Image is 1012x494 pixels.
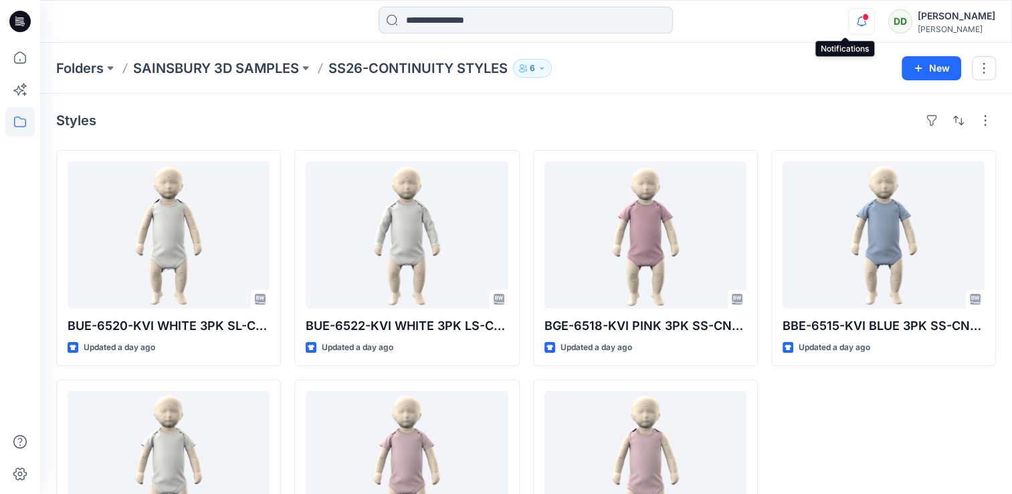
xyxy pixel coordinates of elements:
[84,341,155,355] p: Updated a day ago
[783,161,985,309] a: BBE-6515-KVI BLUE 3PK SS-CNTY BLUE 3PK SS BODYSUITS
[56,59,104,78] a: Folders
[799,341,870,355] p: Updated a day ago
[544,317,746,335] p: BGE-6518-KVI PINK 3PK SS-CNTY PINK 3PK SS BODYSUITS
[322,341,393,355] p: Updated a day ago
[513,59,552,78] button: 6
[918,24,995,34] div: [PERSON_NAME]
[783,317,985,335] p: BBE-6515-KVI BLUE 3PK SS-CNTY BLUE 3PK SS BODYSUITS
[306,317,508,335] p: BUE-6522-KVI WHITE 3PK LS-CNTY WHITE KVI 3PK LS BODYSUITS
[68,161,270,309] a: BUE-6520-KVI WHITE 3PK SL-CNTY WHITE KVI 3PK SL BODYSUITS
[56,112,96,129] h4: Styles
[68,317,270,335] p: BUE-6520-KVI WHITE 3PK SL-CNTY WHITE KVI 3PK SL BODYSUITS
[328,59,508,78] p: SS26-CONTINUITY STYLES
[530,61,535,76] p: 6
[888,9,912,33] div: DD
[918,8,995,24] div: [PERSON_NAME]
[902,56,961,80] button: New
[544,161,746,309] a: BGE-6518-KVI PINK 3PK SS-CNTY PINK 3PK SS BODYSUITS
[133,59,299,78] a: SAINSBURY 3D SAMPLES
[561,341,632,355] p: Updated a day ago
[306,161,508,309] a: BUE-6522-KVI WHITE 3PK LS-CNTY WHITE KVI 3PK LS BODYSUITS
